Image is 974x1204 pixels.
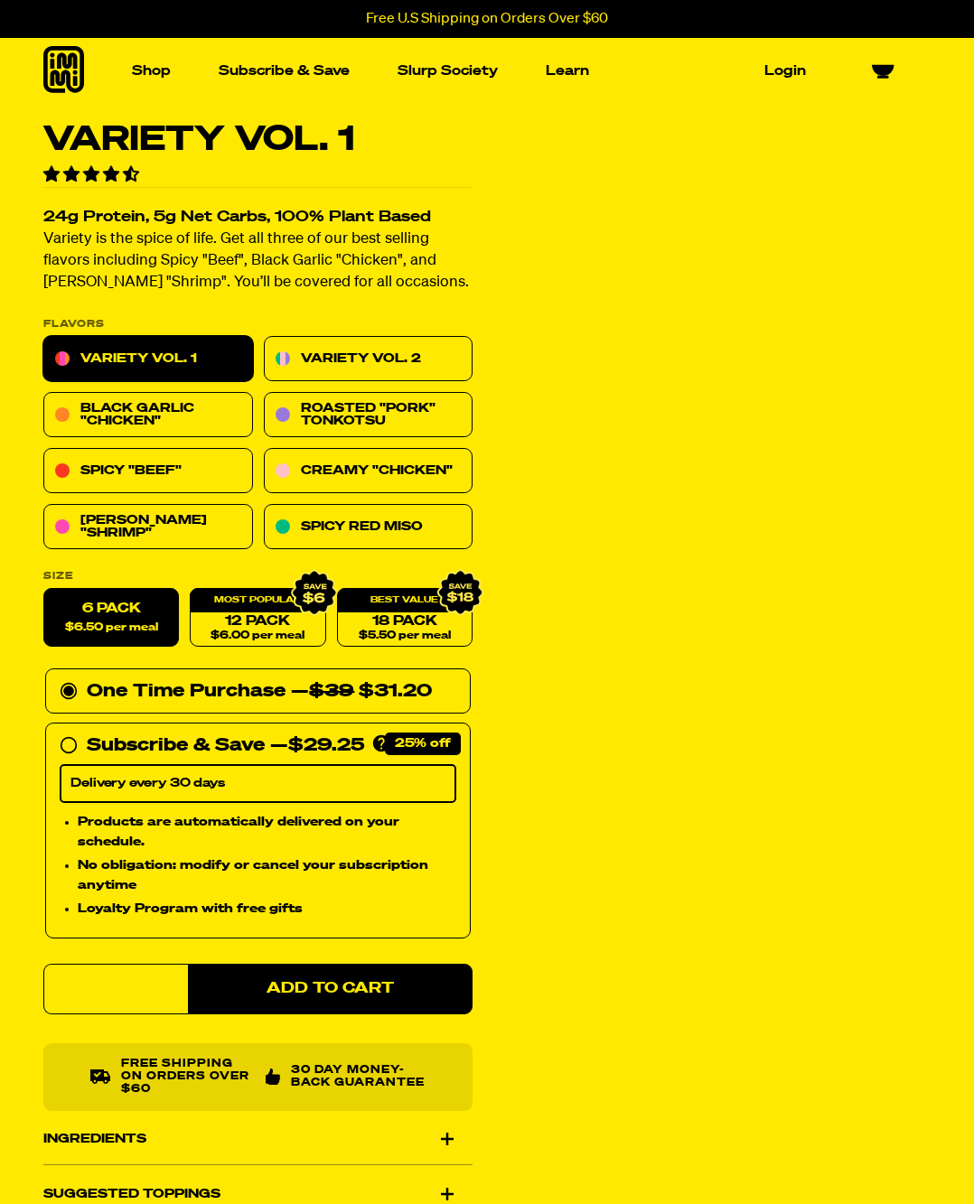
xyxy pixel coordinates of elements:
[60,677,456,706] div: One Time Purchase
[539,57,596,85] a: Learn
[60,765,456,803] select: Subscribe & Save —$29.25 Products are automatically delivered on your schedule. No obligation: mo...
[121,1058,250,1097] p: Free shipping on orders over $60
[65,622,158,634] span: $6.50 per meal
[43,572,473,582] label: Size
[390,57,505,85] a: Slurp Society
[264,337,473,382] a: Variety Vol. 2
[125,57,178,85] a: Shop
[291,1064,426,1090] p: 30 Day Money-Back Guarantee
[43,505,253,550] a: [PERSON_NAME] "Shrimp"
[757,57,813,85] a: Login
[43,337,253,382] a: Variety Vol. 1
[366,11,608,27] p: Free U.S Shipping on Orders Over $60
[78,855,456,896] li: No obligation: modify or cancel your subscription anytime
[264,393,473,438] a: Roasted "Pork" Tonkotsu
[43,229,473,294] p: Variety is the spice of life. Get all three of our best selling flavors including Spicy "Beef", B...
[359,630,451,642] span: $5.50 per meal
[43,1114,473,1164] div: Ingredients
[270,732,364,761] div: —
[78,812,456,853] li: Products are automatically delivered on your schedule.
[264,505,473,550] a: Spicy Red Miso
[43,320,473,330] p: Flavors
[309,683,354,701] del: $39
[291,677,432,706] div: —
[43,589,179,648] label: 6 Pack
[264,449,473,494] a: Creamy "Chicken"
[190,589,325,648] a: 12 Pack$6.00 per meal
[337,589,473,648] a: 18 Pack$5.50 per meal
[267,981,394,996] span: Add to Cart
[78,900,456,919] li: Loyalty Program with free gifts
[87,732,265,761] div: Subscribe & Save
[43,167,143,183] span: 4.55 stars
[211,57,357,85] a: Subscribe & Save
[125,38,813,104] nav: Main navigation
[43,210,473,226] h2: 24g Protein, 5g Net Carbs, 100% Plant Based
[309,683,432,701] span: $31.20
[188,964,473,1014] button: Add to Cart
[43,393,253,438] a: Black Garlic "Chicken"
[211,630,304,642] span: $6.00 per meal
[43,123,473,157] h1: Variety Vol. 1
[288,737,364,755] span: $29.25
[43,449,253,494] a: Spicy "Beef"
